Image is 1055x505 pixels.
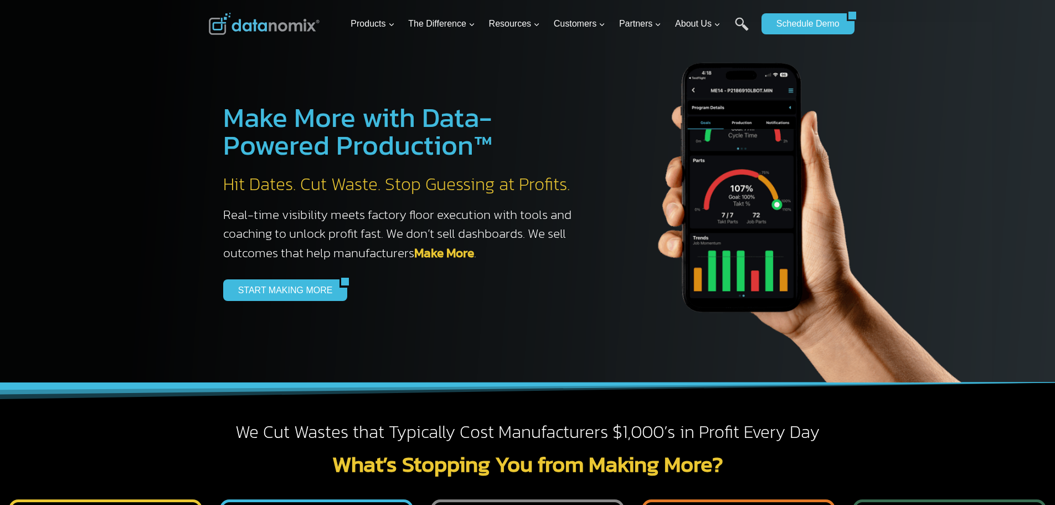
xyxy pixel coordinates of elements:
h2: We Cut Wastes that Typically Cost Manufacturers $1,000’s in Profit Every Day [209,421,847,444]
h1: Make More with Data-Powered Production™ [223,104,583,159]
a: Search [735,17,749,42]
a: Schedule Demo [761,13,847,34]
span: Customers [554,17,605,31]
h3: Real-time visibility meets factory floor execution with tools and coaching to unlock profit fast.... [223,205,583,263]
nav: Primary Navigation [346,6,756,42]
a: Make More [414,243,474,262]
span: About Us [675,17,721,31]
span: The Difference [408,17,475,31]
a: START MAKING MORE [223,279,340,300]
span: Resources [489,17,540,31]
img: The Datanoix Mobile App available on Android and iOS Devices [605,22,993,382]
span: Products [351,17,394,31]
span: Partners [619,17,661,31]
h2: Hit Dates. Cut Waste. Stop Guessing at Profits. [223,173,583,196]
img: Datanomix [209,13,320,35]
h2: What’s Stopping You from Making More? [209,453,847,475]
